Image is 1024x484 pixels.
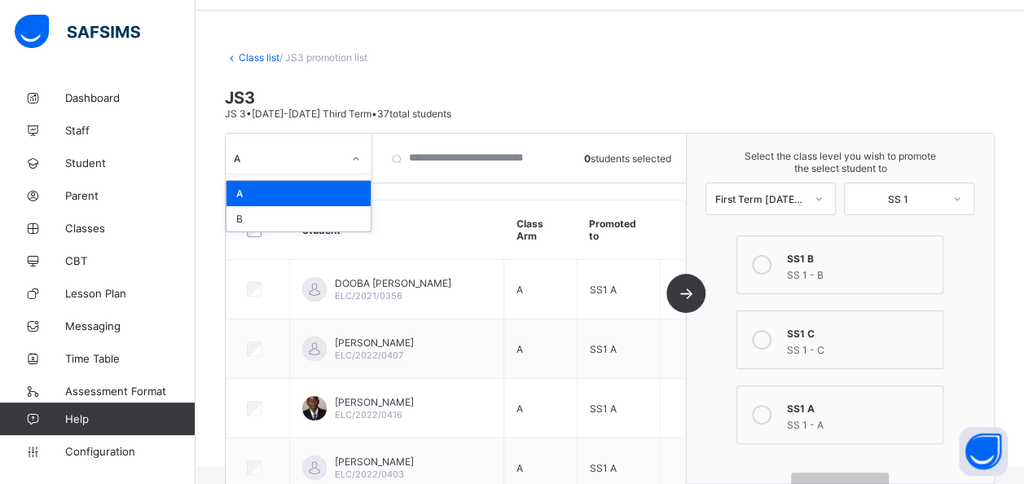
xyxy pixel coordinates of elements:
[225,108,451,120] span: JS 3 • [DATE]-[DATE] Third Term • 37 total students
[290,200,504,260] th: Student
[786,398,934,415] div: SS1 A
[65,385,196,398] span: Assessment Format
[225,88,995,108] span: JS3
[516,402,523,414] span: A
[335,350,403,361] span: ELC/2022/0407
[516,342,523,354] span: A
[65,254,196,267] span: CBT
[516,283,523,295] span: A
[584,152,591,164] b: 0
[65,412,195,425] span: Help
[335,455,414,468] span: [PERSON_NAME]
[239,51,279,64] a: Class list
[65,222,196,235] span: Classes
[65,352,196,365] span: Time Table
[226,206,371,231] div: B
[590,402,617,414] span: SS1 A
[65,287,196,300] span: Lesson Plan
[65,445,195,458] span: Configuration
[590,461,617,473] span: SS1 A
[703,150,978,174] span: Select the class level you wish to promote the select student to
[786,265,934,281] div: SS 1 - B
[234,152,342,164] div: A
[516,461,523,473] span: A
[786,340,934,356] div: SS 1 - C
[335,290,402,301] span: ELC/2021/0356
[15,15,140,49] img: safsims
[335,396,414,408] span: [PERSON_NAME]
[714,192,804,205] div: First Term [DATE]-[DATE]
[959,427,1008,476] button: Open asap
[65,189,196,202] span: Parent
[226,181,371,206] div: A
[853,192,943,205] div: SS 1
[335,337,414,349] span: [PERSON_NAME]
[590,283,617,295] span: SS1 A
[335,277,451,289] span: DOOBA [PERSON_NAME]
[786,323,934,340] div: SS1 C
[279,51,367,64] span: / JS3 promotion list
[335,409,402,420] span: ELC/2022/0416
[584,152,671,164] span: students selected
[590,342,617,354] span: SS1 A
[577,200,660,260] th: Promoted to
[65,319,196,332] span: Messaging
[335,469,404,480] span: ELC/2022/0403
[65,156,196,169] span: Student
[503,200,577,260] th: Class Arm
[65,124,196,137] span: Staff
[786,415,934,431] div: SS 1 - A
[65,91,196,104] span: Dashboard
[786,249,934,265] div: SS1 B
